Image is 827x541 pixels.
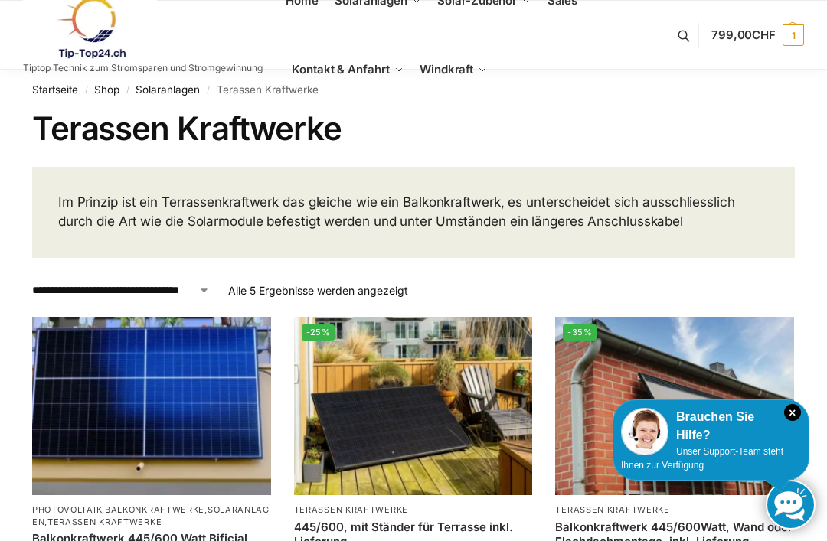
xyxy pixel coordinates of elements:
p: Im Prinzip ist ein Terrassenkraftwerk das gleiche wie ein Balkonkraftwerk, es unterscheidet sich ... [58,193,769,232]
a: Kontakt & Anfahrt [286,35,410,104]
a: 799,00CHF 1 [711,12,804,58]
a: -25%Solar Panel im edlen Schwarz mit Ständer [294,317,533,496]
a: -35%Wandbefestigung Solarmodul [555,317,794,496]
a: Windkraft [413,35,494,104]
img: Solar Panel im edlen Schwarz mit Ständer [294,317,533,496]
div: Brauchen Sie Hilfe? [621,408,801,445]
i: Schließen [784,404,801,421]
a: Terassen Kraftwerke [294,504,408,515]
a: Solaranlagen [32,504,270,526]
p: Alle 5 Ergebnisse werden angezeigt [228,282,408,298]
span: / [119,84,136,96]
span: Kontakt & Anfahrt [292,62,389,77]
a: Photovoltaik [32,504,102,515]
h1: Terassen Kraftwerke [32,109,795,148]
a: Shop [94,83,119,96]
span: Windkraft [420,62,473,77]
span: / [78,84,94,96]
img: Customer service [621,408,668,455]
a: Terassen Kraftwerke [47,517,162,527]
span: Unser Support-Team steht Ihnen zur Verfügung [621,446,783,471]
span: 799,00 [711,28,776,42]
img: Wandbefestigung Solarmodul [555,317,794,496]
a: Terassen Kraftwerke [555,504,669,515]
span: 1 [783,24,804,46]
p: , , , [32,504,271,528]
span: CHF [752,28,776,42]
a: Solaranlagen [136,83,200,96]
span: / [200,84,216,96]
nav: Breadcrumb [32,70,795,109]
a: Startseite [32,83,78,96]
select: Shop-Reihenfolge [32,282,210,298]
p: Tiptop Technik zum Stromsparen und Stromgewinnung [23,64,263,73]
img: Solaranlage für den kleinen Balkon [32,317,271,496]
a: Balkonkraftwerke [105,504,204,515]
